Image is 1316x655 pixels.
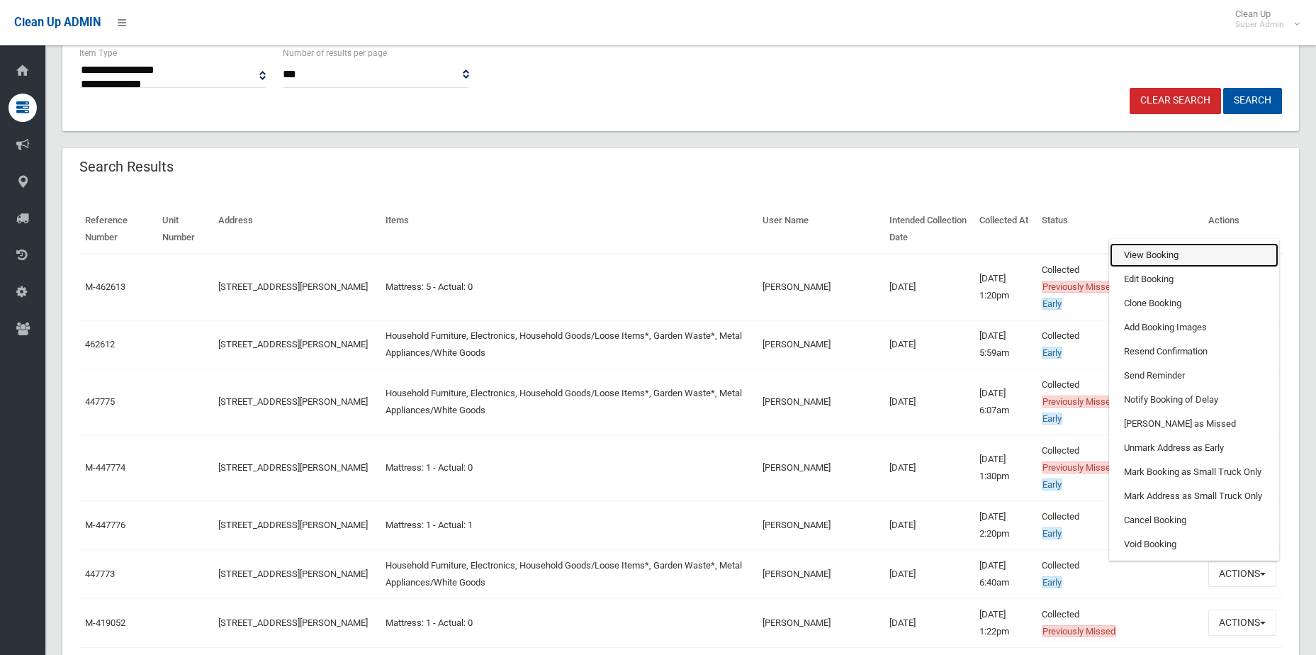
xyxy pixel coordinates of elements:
span: Early [1042,347,1062,359]
td: Household Furniture, Electronics, Household Goods/Loose Items*, Garden Waste*, Metal Appliances/W... [380,369,757,435]
a: Cancel Booking [1110,508,1278,532]
a: [STREET_ADDRESS][PERSON_NAME] [218,281,368,292]
button: Actions [1208,610,1276,636]
td: [DATE] [884,500,974,549]
td: Collected [1036,598,1203,647]
span: Previously Missed [1042,396,1116,408]
td: [DATE] 6:07am [974,369,1037,435]
a: M-419052 [85,617,125,628]
td: Mattress: 1 - Actual: 0 [380,598,757,647]
span: Clean Up [1228,9,1298,30]
td: Collected [1036,320,1203,369]
td: [DATE] 6:40am [974,549,1037,598]
td: [DATE] [884,598,974,647]
td: Household Furniture, Electronics, Household Goods/Loose Items*, Garden Waste*, Metal Appliances/W... [380,320,757,369]
td: [PERSON_NAME] [757,598,884,647]
th: Items [380,205,757,254]
td: [PERSON_NAME] [757,254,884,320]
td: [DATE] 1:20pm [974,254,1037,320]
a: 462612 [85,339,115,349]
td: [DATE] [884,320,974,369]
th: Reference Number [79,205,157,254]
a: [STREET_ADDRESS][PERSON_NAME] [218,339,368,349]
label: Item Type [79,45,117,61]
th: Collected At [974,205,1037,254]
td: [DATE] 1:30pm [974,435,1037,500]
td: [DATE] [884,549,974,598]
td: [DATE] 1:22pm [974,598,1037,647]
span: Early [1042,576,1062,588]
header: Search Results [62,153,191,181]
span: Previously Missed [1042,625,1116,637]
th: Actions [1203,205,1282,254]
label: Number of results per page [283,45,387,61]
a: Void Booking [1110,532,1278,556]
a: Resend Confirmation [1110,340,1278,364]
td: [DATE] [884,435,974,500]
th: Address [213,205,380,254]
span: Early [1042,298,1062,310]
td: Collected [1036,435,1203,500]
a: [STREET_ADDRESS][PERSON_NAME] [218,617,368,628]
td: [DATE] [884,369,974,435]
td: [PERSON_NAME] [757,369,884,435]
a: [PERSON_NAME] as Missed [1110,412,1278,436]
td: [PERSON_NAME] [757,500,884,549]
span: Early [1042,527,1062,539]
a: Add Booking Images [1110,315,1278,340]
a: Mark Address as Small Truck Only [1110,484,1278,508]
td: [DATE] 2:20pm [974,500,1037,549]
a: [STREET_ADDRESS][PERSON_NAME] [218,520,368,530]
td: Mattress: 5 - Actual: 0 [380,254,757,320]
button: Search [1223,88,1282,114]
td: Mattress: 1 - Actual: 0 [380,435,757,500]
a: View Booking [1110,243,1278,267]
a: 447775 [85,396,115,407]
a: [STREET_ADDRESS][PERSON_NAME] [218,569,368,579]
a: Clone Booking [1110,291,1278,315]
td: Household Furniture, Electronics, Household Goods/Loose Items*, Garden Waste*, Metal Appliances/W... [380,549,757,598]
td: Collected [1036,500,1203,549]
span: Clean Up ADMIN [14,16,101,29]
a: M-462613 [85,281,125,292]
a: Mark Booking as Small Truck Only [1110,460,1278,484]
td: Collected [1036,254,1203,320]
a: [STREET_ADDRESS][PERSON_NAME] [218,462,368,473]
td: [DATE] 5:59am [974,320,1037,369]
td: [PERSON_NAME] [757,435,884,500]
button: Actions [1208,561,1276,587]
a: Clear Search [1130,88,1221,114]
span: Early [1042,478,1062,491]
span: Early [1042,413,1062,425]
span: Previously Missed [1042,461,1116,474]
td: [PERSON_NAME] [757,549,884,598]
a: M-447776 [85,520,125,530]
a: M-447774 [85,462,125,473]
small: Super Admin [1235,19,1284,30]
th: Status [1036,205,1203,254]
th: Intended Collection Date [884,205,974,254]
a: [STREET_ADDRESS][PERSON_NAME] [218,396,368,407]
a: 447773 [85,569,115,579]
td: [PERSON_NAME] [757,320,884,369]
td: Collected [1036,369,1203,435]
td: Collected [1036,549,1203,598]
a: Send Reminder [1110,364,1278,388]
span: Previously Missed [1042,281,1116,293]
a: Unmark Address as Early [1110,436,1278,460]
th: Unit Number [157,205,213,254]
a: Notify Booking of Delay [1110,388,1278,412]
th: User Name [757,205,884,254]
td: [DATE] [884,254,974,320]
td: Mattress: 1 - Actual: 1 [380,500,757,549]
a: Edit Booking [1110,267,1278,291]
